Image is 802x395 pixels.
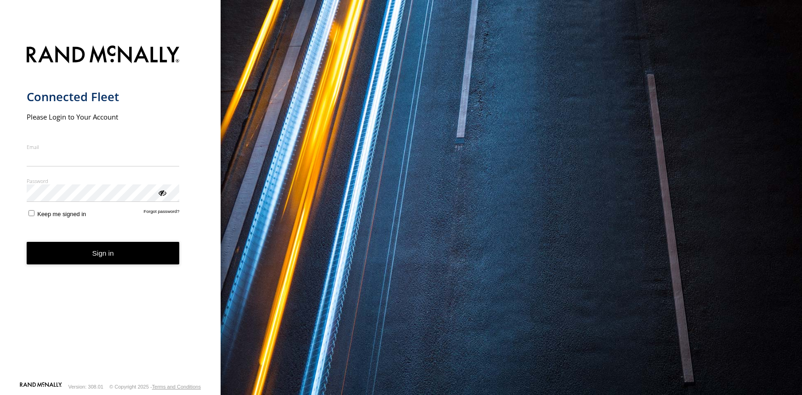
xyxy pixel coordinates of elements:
label: Password [27,177,180,184]
h2: Please Login to Your Account [27,112,180,121]
div: ViewPassword [157,188,166,197]
img: Rand McNally [27,44,180,67]
a: Forgot password? [144,209,180,218]
a: Terms and Conditions [152,384,201,389]
label: Email [27,143,180,150]
span: Keep me signed in [37,211,86,218]
button: Sign in [27,242,180,264]
input: Keep me signed in [28,210,34,216]
form: main [27,40,194,381]
div: © Copyright 2025 - [109,384,201,389]
div: Version: 308.01 [68,384,103,389]
h1: Connected Fleet [27,89,180,104]
a: Visit our Website [20,382,62,391]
